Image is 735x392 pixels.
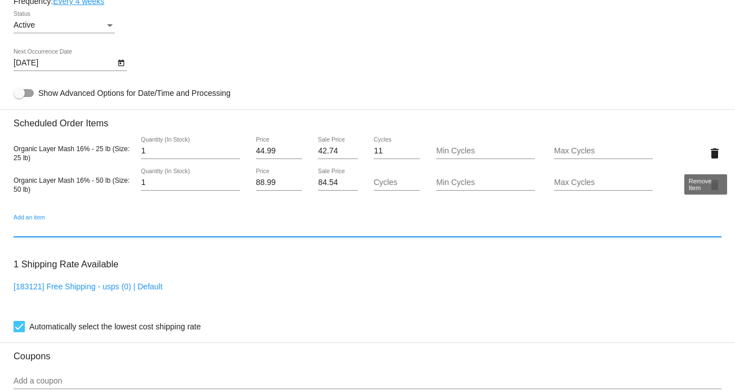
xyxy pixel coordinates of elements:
[14,59,115,68] input: Next Occurrence Date
[436,178,535,187] input: Min Cycles
[436,147,535,156] input: Min Cycles
[14,342,721,362] h3: Coupons
[256,178,302,187] input: Price
[141,178,240,187] input: Quantity (In Stock)
[554,147,653,156] input: Max Cycles
[14,145,130,162] span: Organic Layer Mash 16% - 25 lb (Size: 25 lb)
[14,177,130,193] span: Organic Layer Mash 16% - 50 lb (Size: 50 lb)
[38,87,231,99] span: Show Advanced Options for Date/Time and Processing
[29,320,201,333] span: Automatically select the lowest cost shipping rate
[318,147,357,156] input: Sale Price
[14,377,721,386] input: Add a coupon
[374,147,420,156] input: Cycles
[708,178,721,192] mat-icon: delete
[14,282,162,291] a: [183121] Free Shipping - usps (0) | Default
[14,224,721,234] input: Add an item
[115,56,127,68] button: Open calendar
[14,252,118,276] h3: 1 Shipping Rate Available
[708,147,721,160] mat-icon: delete
[374,178,420,187] input: Cycles
[141,147,240,156] input: Quantity (In Stock)
[14,21,115,30] mat-select: Status
[14,109,721,129] h3: Scheduled Order Items
[14,20,35,29] span: Active
[256,147,302,156] input: Price
[318,178,357,187] input: Sale Price
[554,178,653,187] input: Max Cycles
